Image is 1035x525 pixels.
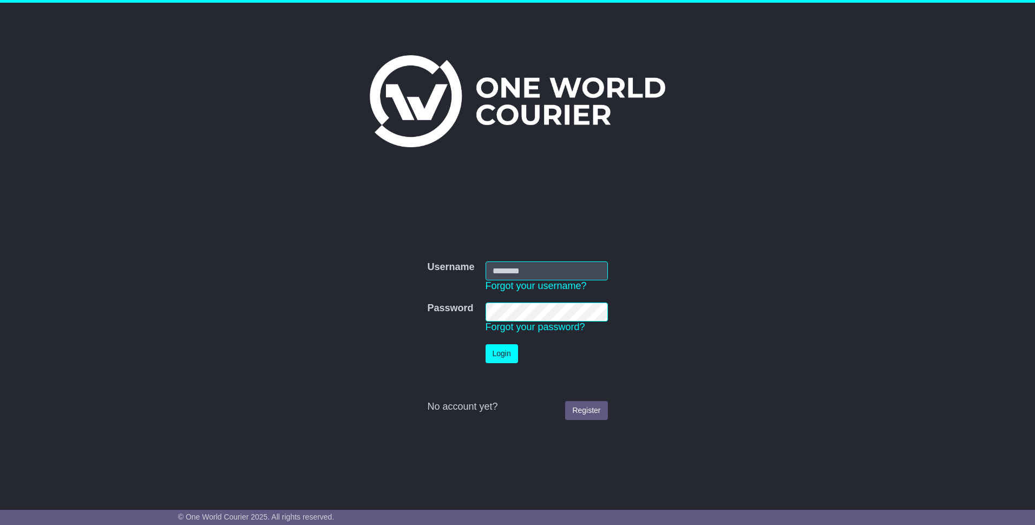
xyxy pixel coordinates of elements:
label: Password [427,303,473,314]
label: Username [427,261,474,273]
a: Forgot your username? [486,280,587,291]
button: Login [486,344,518,363]
a: Forgot your password? [486,321,585,332]
a: Register [565,401,607,420]
img: One World [370,55,665,147]
div: No account yet? [427,401,607,413]
span: © One World Courier 2025. All rights reserved. [178,513,335,521]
